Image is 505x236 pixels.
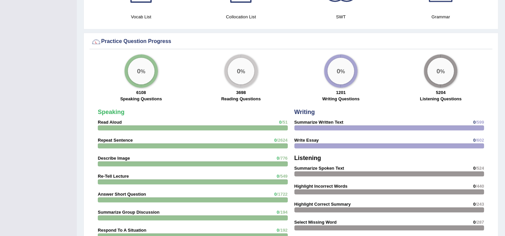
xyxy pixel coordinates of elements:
big: 0 [437,67,440,74]
span: /51 [281,120,287,125]
strong: 6108 [136,90,146,95]
span: 0 [277,156,279,161]
span: /440 [476,184,484,189]
span: /192 [279,228,287,233]
strong: 1201 [336,90,346,95]
div: Practice Question Progress [91,37,491,47]
label: Reading Questions [221,96,261,102]
span: 0 [274,192,277,197]
strong: Answer Short Question [98,192,146,197]
span: /549 [279,174,287,179]
label: Speaking Questions [120,96,162,102]
strong: Listening [294,155,321,161]
span: 0 [473,138,475,143]
span: /194 [279,210,287,215]
span: 0 [473,166,475,171]
span: /243 [476,202,484,207]
strong: Writing [294,109,315,115]
strong: Summarize Spoken Text [294,166,344,171]
strong: 3698 [236,90,246,95]
strong: Repeat Sentence [98,138,133,143]
label: Listening Questions [420,96,462,102]
span: 0 [274,138,277,143]
strong: Respond To A Situation [98,228,146,233]
span: 0 [473,184,475,189]
big: 0 [337,67,340,74]
h4: Vocab List [94,13,188,20]
strong: Summarize Written Text [294,120,343,125]
span: 0 [473,202,475,207]
span: /599 [476,120,484,125]
strong: Read Aloud [98,120,122,125]
span: /287 [476,220,484,225]
span: /602 [476,138,484,143]
div: % [228,58,254,84]
h4: Collocation List [194,13,287,20]
span: /524 [476,166,484,171]
h4: Grammar [394,13,487,20]
big: 0 [237,67,240,74]
strong: Speaking [98,109,124,115]
span: 0 [277,228,279,233]
strong: Highlight Incorrect Words [294,184,347,189]
span: 0 [473,220,475,225]
strong: Re-Tell Lecture [98,174,129,179]
label: Writing Questions [322,96,359,102]
strong: Describe Image [98,156,130,161]
strong: Highlight Correct Summary [294,202,351,207]
div: % [128,58,155,84]
strong: Select Missing Word [294,220,337,225]
div: % [427,58,454,84]
span: /776 [279,156,287,161]
strong: Write Essay [294,138,319,143]
strong: Summarize Group Discussion [98,210,160,215]
div: % [327,58,354,84]
h4: SWT [294,13,388,20]
span: 0 [473,120,475,125]
span: /2624 [277,138,288,143]
span: 0 [277,210,279,215]
span: 0 [277,174,279,179]
strong: 5204 [436,90,446,95]
span: 0 [279,120,281,125]
big: 0 [137,67,141,74]
span: /1722 [277,192,288,197]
